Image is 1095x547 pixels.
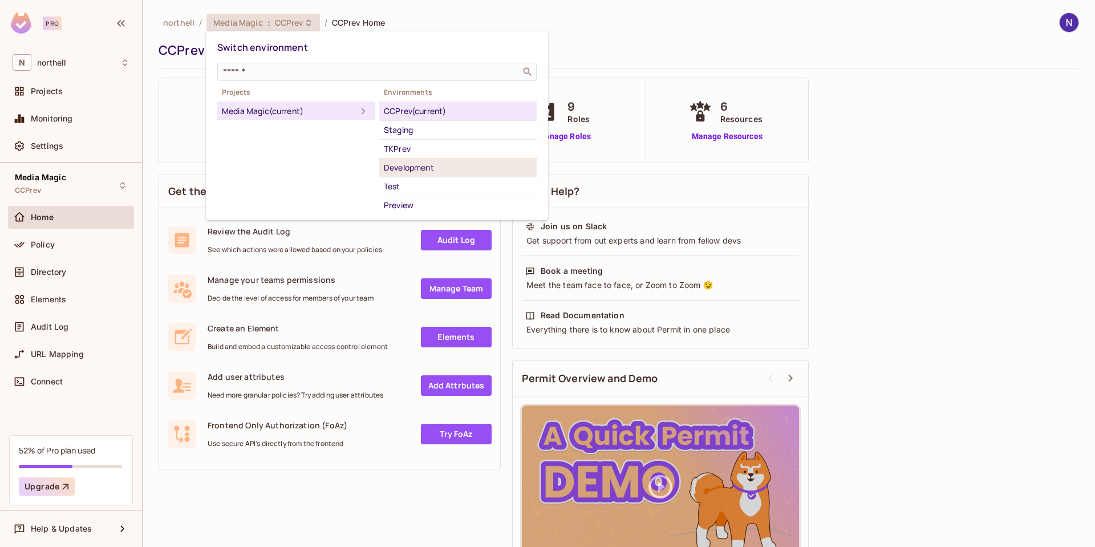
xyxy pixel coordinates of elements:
div: Development [384,161,532,175]
div: Media Magic (current) [222,104,356,118]
div: Test [384,180,532,193]
span: Environments [379,88,537,97]
div: Preview [384,198,532,212]
span: Projects [217,88,375,97]
span: Switch environment [217,41,308,54]
div: CCPrev (current) [384,104,532,118]
div: TKPrev [384,142,532,156]
div: Staging [384,123,532,137]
